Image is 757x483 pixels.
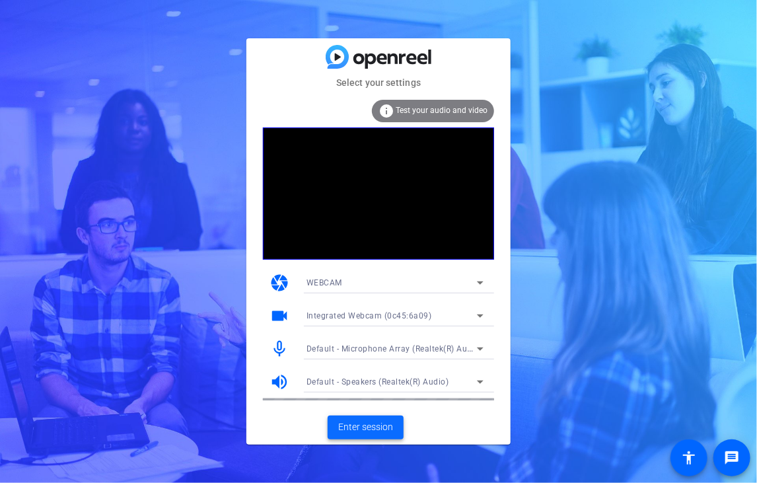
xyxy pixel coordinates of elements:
button: Enter session [328,416,404,439]
span: Enter session [338,420,393,434]
mat-icon: videocam [270,306,289,326]
mat-icon: accessibility [681,450,697,466]
span: Default - Speakers (Realtek(R) Audio) [306,377,449,387]
span: Integrated Webcam (0c45:6a09) [306,311,432,320]
img: blue-gradient.svg [326,45,431,68]
mat-icon: mic_none [270,339,289,359]
mat-icon: info [378,103,394,119]
span: Test your audio and video [396,106,487,115]
span: WEBCAM [306,278,342,287]
span: Default - Microphone Array (Realtek(R) Audio) [306,343,483,353]
mat-card-subtitle: Select your settings [246,75,511,90]
mat-icon: message [724,450,740,466]
mat-icon: camera [270,273,289,293]
mat-icon: volume_up [270,372,289,392]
